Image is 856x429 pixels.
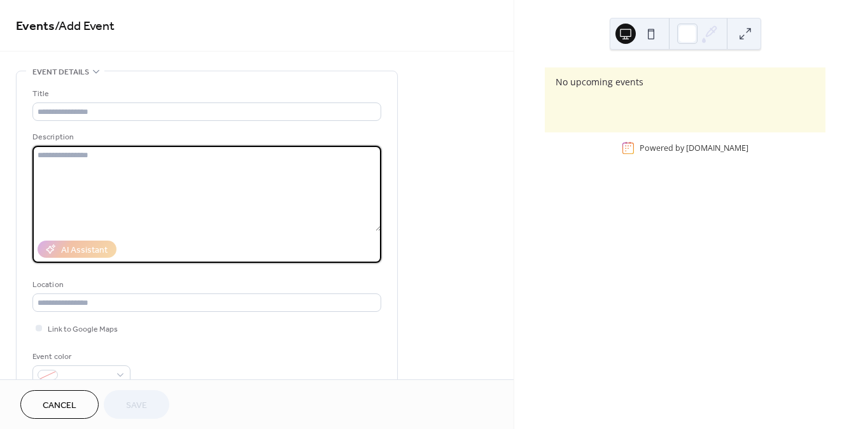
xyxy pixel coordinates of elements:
[48,323,118,336] span: Link to Google Maps
[20,390,99,419] button: Cancel
[32,350,128,363] div: Event color
[686,143,748,153] a: [DOMAIN_NAME]
[55,14,115,39] span: / Add Event
[32,130,379,144] div: Description
[43,399,76,412] span: Cancel
[16,14,55,39] a: Events
[32,87,379,101] div: Title
[556,76,815,88] div: No upcoming events
[640,143,748,153] div: Powered by
[32,66,89,79] span: Event details
[32,278,379,292] div: Location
